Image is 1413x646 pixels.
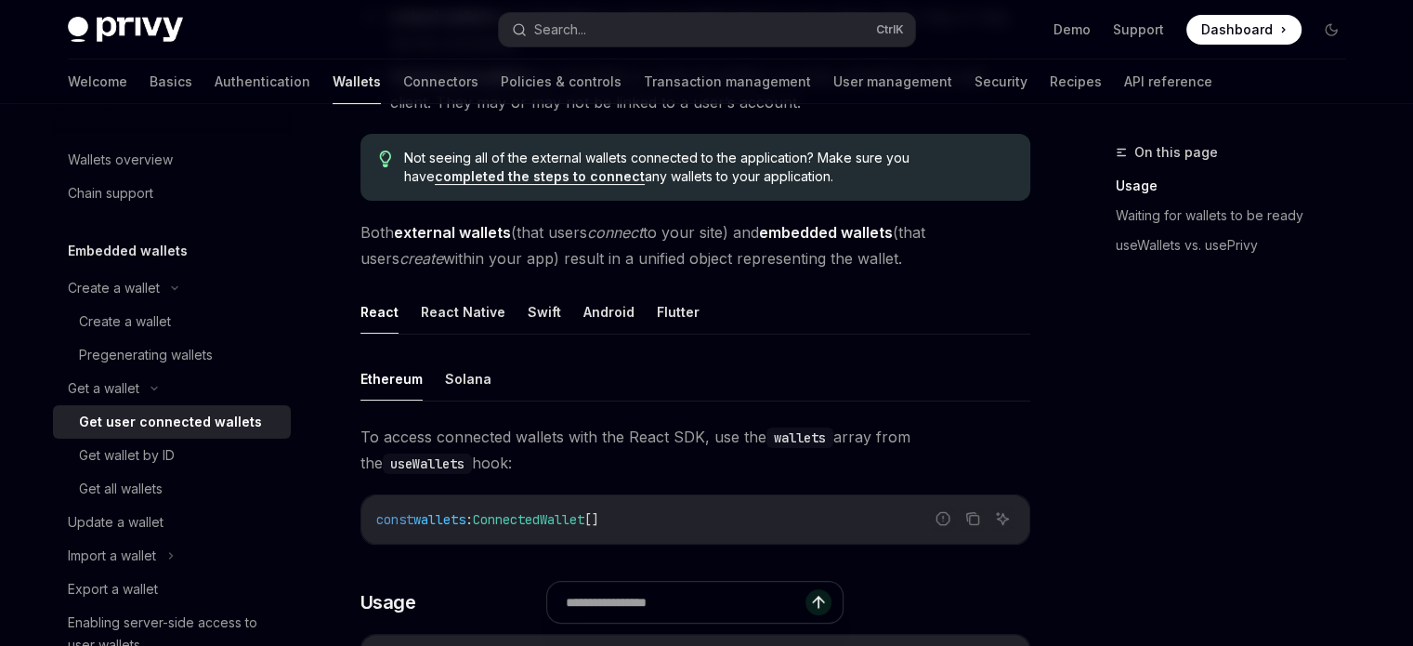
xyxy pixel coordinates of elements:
[833,59,952,104] a: User management
[534,19,586,41] div: Search...
[68,377,139,400] div: Get a wallet
[1050,59,1102,104] a: Recipes
[501,59,621,104] a: Policies & controls
[53,143,291,177] a: Wallets overview
[657,290,700,334] button: Flutter
[403,59,478,104] a: Connectors
[360,424,1030,476] span: To access connected wallets with the React SDK, use the array from the hook:
[79,478,163,500] div: Get all wallets
[68,149,173,171] div: Wallets overview
[68,578,158,600] div: Export a wallet
[79,444,175,467] div: Get wallet by ID
[360,357,423,401] button: Ethereum
[68,277,160,299] div: Create a wallet
[394,223,511,242] strong: external wallets
[399,249,443,268] em: create
[53,439,291,472] a: Get wallet by ID
[360,219,1030,271] span: Both (that users to your site) and (that users within your app) result in a unified object repres...
[68,17,183,43] img: dark logo
[68,545,156,567] div: Import a wallet
[53,177,291,210] a: Chain support
[68,59,127,104] a: Welcome
[68,182,153,204] div: Chain support
[333,59,381,104] a: Wallets
[68,511,164,534] div: Update a wallet
[360,290,399,334] button: React
[805,589,831,615] button: Send message
[1053,20,1091,39] a: Demo
[445,357,491,401] button: Solana
[79,310,171,333] div: Create a wallet
[1116,171,1361,201] a: Usage
[876,22,904,37] span: Ctrl K
[961,507,985,531] button: Copy the contents from the code block
[53,338,291,372] a: Pregenerating wallets
[215,59,310,104] a: Authentication
[1116,231,1361,260] a: useWallets vs. usePrivy
[499,13,915,46] button: Search...CtrlK
[1201,20,1273,39] span: Dashboard
[79,344,213,366] div: Pregenerating wallets
[766,428,833,448] code: wallets
[413,511,465,528] span: wallets
[379,151,392,167] svg: Tip
[53,506,291,539] a: Update a wallet
[587,223,643,242] em: connect
[376,511,413,528] span: const
[1186,15,1302,45] a: Dashboard
[584,511,599,528] span: []
[759,223,893,242] strong: embedded wallets
[68,240,188,262] h5: Embedded wallets
[383,454,472,474] code: useWallets
[583,290,635,334] button: Android
[435,168,645,185] a: completed the steps to connect
[1124,59,1212,104] a: API reference
[53,472,291,506] a: Get all wallets
[150,59,192,104] a: Basics
[53,305,291,338] a: Create a wallet
[1113,20,1164,39] a: Support
[53,573,291,606] a: Export a wallet
[1116,201,1361,231] a: Waiting for wallets to be ready
[79,411,262,433] div: Get user connected wallets
[465,511,473,528] span: :
[528,290,561,334] button: Swift
[53,405,291,439] a: Get user connected wallets
[404,149,1011,186] span: Not seeing all of the external wallets connected to the application? Make sure you have any walle...
[990,507,1014,531] button: Ask AI
[975,59,1027,104] a: Security
[644,59,811,104] a: Transaction management
[421,290,505,334] button: React Native
[1134,141,1218,164] span: On this page
[473,511,584,528] span: ConnectedWallet
[931,507,955,531] button: Report incorrect code
[1316,15,1346,45] button: Toggle dark mode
